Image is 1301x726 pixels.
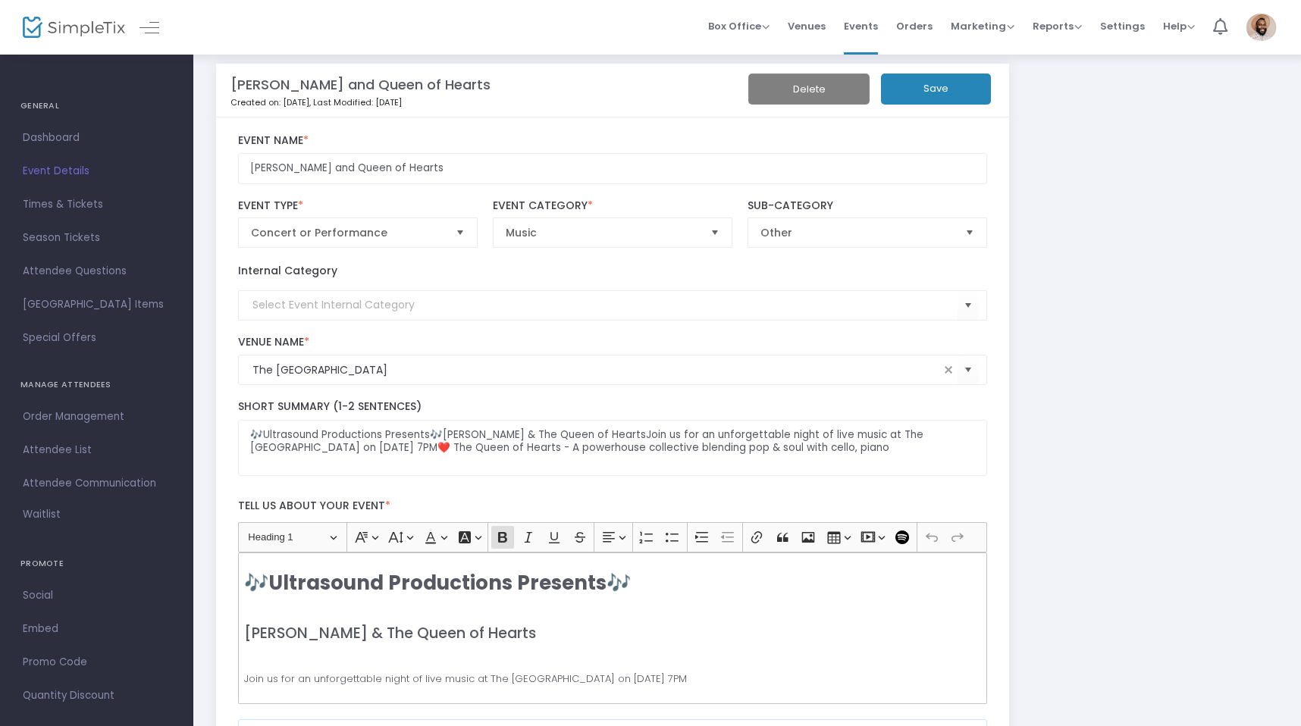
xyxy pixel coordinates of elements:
[20,549,173,579] h4: PROMOTE
[844,7,878,45] span: Events
[748,74,870,105] button: Delete
[20,370,173,400] h4: MANAGE ATTENDEES
[23,507,61,522] span: Waitlist
[1033,19,1082,33] span: Reports
[23,686,171,706] span: Quantity Discount
[238,399,422,414] span: Short Summary (1-2 Sentences)
[958,355,979,386] button: Select
[244,671,980,687] p: Join us for an unforgettable night of live music at The [GEOGRAPHIC_DATA] on [DATE] 7PM
[881,74,991,105] button: Save
[23,407,171,427] span: Order Management
[23,195,171,214] span: Times & Tickets
[230,491,995,522] label: Tell us about your event
[506,225,699,240] span: Music
[244,569,631,596] strong: 🎶Ultrasound Productions Presents🎶
[230,96,740,109] p: Created on: [DATE]
[230,74,491,95] m-panel-title: [PERSON_NAME] and Queen of Hearts
[939,361,958,379] span: clear
[238,552,988,704] div: Rich Text Editor, main
[251,225,444,240] span: Concert or Performance
[788,7,826,45] span: Venues
[708,19,770,33] span: Box Office
[23,440,171,460] span: Attendee List
[23,619,171,639] span: Embed
[252,362,940,378] input: Select Venue
[493,199,733,213] label: Event Category
[23,161,171,181] span: Event Details
[248,528,327,546] span: Heading 1
[23,328,171,348] span: Special Offers
[760,225,954,240] span: Other
[959,218,980,247] button: Select
[23,128,171,148] span: Dashboard
[23,474,171,493] span: Attendee Communication
[20,91,173,121] h4: GENERAL
[1163,19,1195,33] span: Help
[241,526,343,549] button: Heading 1
[704,218,726,247] button: Select
[951,19,1014,33] span: Marketing
[252,297,958,313] input: Select Event Internal Category
[238,199,478,213] label: Event Type
[23,228,171,248] span: Season Tickets
[23,261,171,281] span: Attendee Questions
[238,336,988,349] label: Venue Name
[958,289,979,321] button: Select
[23,295,171,314] span: [GEOGRAPHIC_DATA] Items
[238,134,988,148] label: Event Name
[23,652,171,672] span: Promo Code
[238,522,988,552] div: Editor toolbar
[748,199,988,213] label: Sub-Category
[1100,7,1145,45] span: Settings
[896,7,933,45] span: Orders
[23,586,171,606] span: Social
[244,624,980,642] h4: [PERSON_NAME] & The Queen of Hearts
[238,263,337,279] label: Internal Category
[238,153,988,184] input: Enter Event Name
[309,96,402,108] span: , Last Modified: [DATE]
[450,218,471,247] button: Select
